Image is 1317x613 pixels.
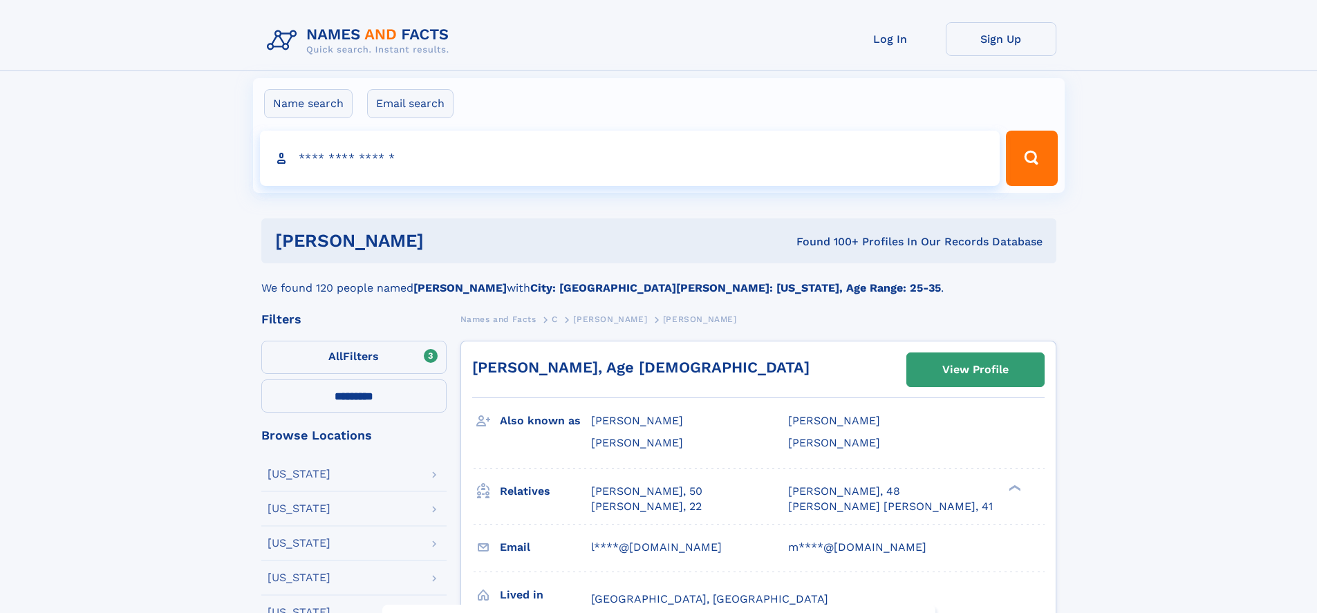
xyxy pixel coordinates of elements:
a: [PERSON_NAME] [573,310,647,328]
span: [PERSON_NAME] [788,436,880,449]
span: [GEOGRAPHIC_DATA], [GEOGRAPHIC_DATA] [591,592,828,605]
label: Email search [367,89,454,118]
a: [PERSON_NAME], Age [DEMOGRAPHIC_DATA] [472,359,810,376]
span: [PERSON_NAME] [591,436,683,449]
span: [PERSON_NAME] [663,314,737,324]
h3: Email [500,536,591,559]
h3: Also known as [500,409,591,433]
a: Sign Up [946,22,1056,56]
span: C [552,314,558,324]
div: [US_STATE] [268,572,330,583]
div: We found 120 people named with . [261,263,1056,296]
a: [PERSON_NAME], 48 [788,484,900,499]
a: [PERSON_NAME], 22 [591,499,702,514]
a: Log In [835,22,946,56]
b: [PERSON_NAME] [413,281,507,294]
div: ❯ [1005,483,1022,492]
div: [US_STATE] [268,538,330,549]
label: Filters [261,341,447,374]
h1: [PERSON_NAME] [275,232,610,249]
span: All [328,350,343,363]
label: Name search [264,89,353,118]
b: City: [GEOGRAPHIC_DATA][PERSON_NAME]: [US_STATE], Age Range: 25-35 [530,281,941,294]
a: [PERSON_NAME], 50 [591,484,702,499]
div: [US_STATE] [268,469,330,480]
h3: Lived in [500,583,591,607]
div: View Profile [942,354,1009,386]
img: Logo Names and Facts [261,22,460,59]
a: View Profile [907,353,1044,386]
div: Browse Locations [261,429,447,442]
div: [US_STATE] [268,503,330,514]
div: Filters [261,313,447,326]
a: [PERSON_NAME] [PERSON_NAME], 41 [788,499,993,514]
span: [PERSON_NAME] [573,314,647,324]
span: [PERSON_NAME] [591,414,683,427]
h3: Relatives [500,480,591,503]
a: Names and Facts [460,310,536,328]
span: [PERSON_NAME] [788,414,880,427]
a: C [552,310,558,328]
button: Search Button [1006,131,1057,186]
div: Found 100+ Profiles In Our Records Database [610,234,1043,249]
input: search input [260,131,1000,186]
